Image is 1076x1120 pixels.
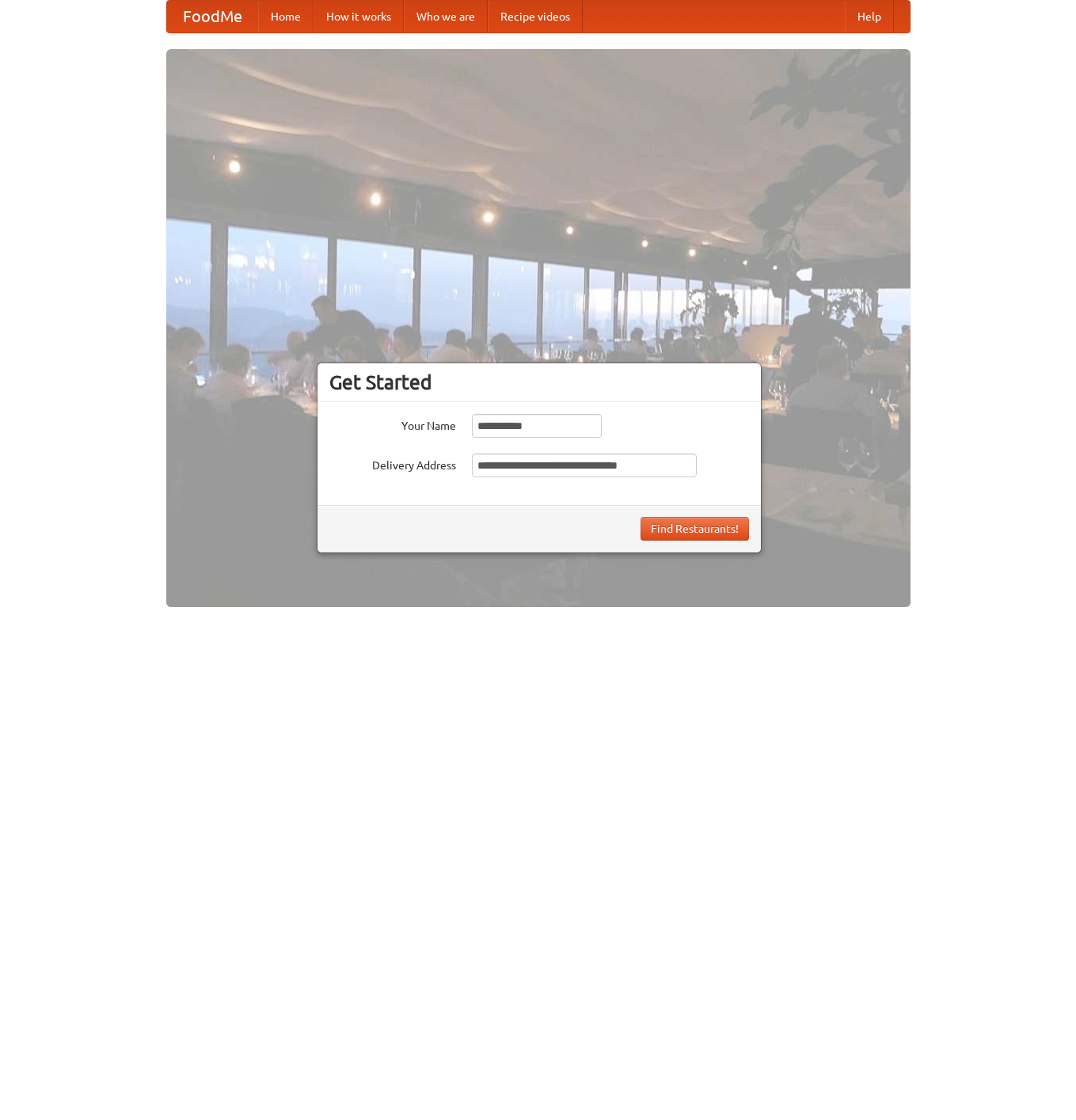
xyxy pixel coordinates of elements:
h3: Get Started [329,370,749,394]
a: Home [258,1,314,32]
a: Recipe videos [488,1,583,32]
button: Find Restaurants! [641,517,749,541]
a: How it works [314,1,404,32]
a: Help [845,1,894,32]
a: FoodMe [167,1,258,32]
label: Your Name [329,414,456,434]
label: Delivery Address [329,454,456,473]
a: Who we are [404,1,488,32]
